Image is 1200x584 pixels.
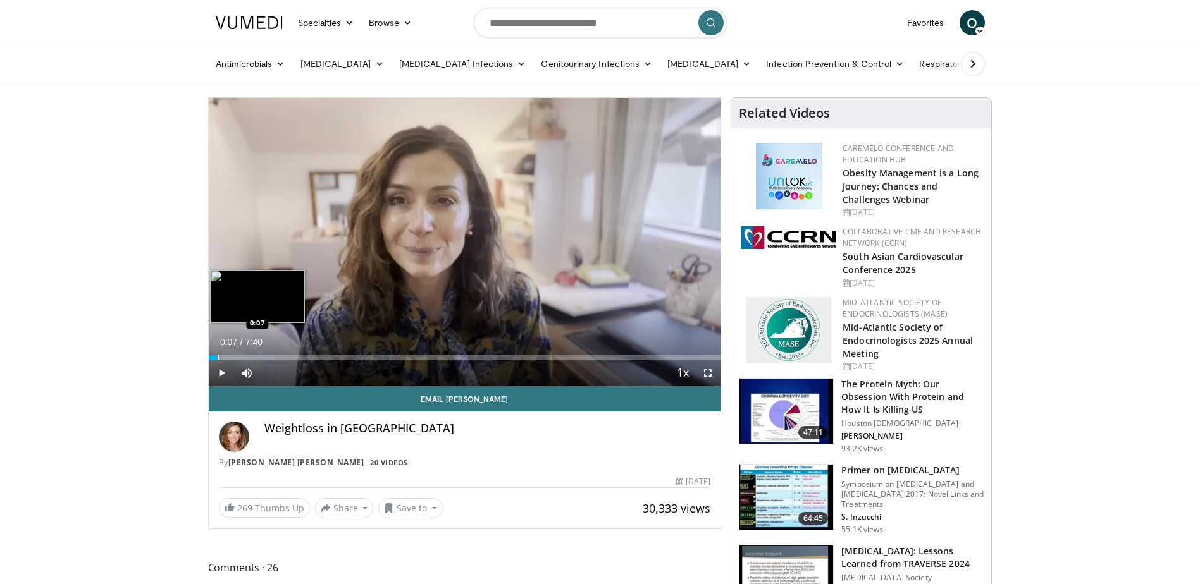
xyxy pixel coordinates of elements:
[912,51,1029,76] a: Respiratory Infections
[240,337,243,347] span: /
[660,51,758,76] a: [MEDICAL_DATA]
[739,379,833,444] img: b7b8b05e-5021-418b-a89a-60a270e7cf82.150x105_q85_crop-smart_upscale.jpg
[315,498,374,518] button: Share
[209,386,721,411] a: Email [PERSON_NAME]
[841,479,984,509] p: Symposium on [MEDICAL_DATA] and [MEDICAL_DATA] 2017: Novel Links and Treatments
[209,98,721,386] video-js: Video Player
[293,51,392,76] a: [MEDICAL_DATA]
[758,51,912,76] a: Infection Prevention & Control
[739,464,984,535] a: 64:45 Primer on [MEDICAL_DATA] Symposium on [MEDICAL_DATA] and [MEDICAL_DATA] 2017: Novel Links a...
[739,378,984,454] a: 47:11 The Protein Myth: Our Obsession With Protein and How It Is Killing US Houston [DEMOGRAPHIC_...
[234,360,259,386] button: Mute
[843,361,981,372] div: [DATE]
[841,444,883,454] p: 93.2K views
[219,498,310,518] a: 269 Thumbs Up
[237,502,252,514] span: 269
[219,457,711,468] div: By
[841,431,984,441] p: [PERSON_NAME]
[208,559,722,576] span: Comments 26
[533,51,660,76] a: Genitourinary Infections
[746,297,831,363] img: f382488c-070d-4809-84b7-f09b370f5972.png.150x105_q85_autocrop_double_scale_upscale_version-0.2.png
[739,106,830,121] h4: Related Videos
[741,226,836,249] img: a04ee3ba-8487-4636-b0fb-5e8d268f3737.png.150x105_q85_autocrop_double_scale_upscale_version-0.2.png
[843,321,973,360] a: Mid-Atlantic Society of Endocrinologists 2025 Annual Meeting
[210,270,305,323] img: image.jpeg
[841,573,984,583] p: [MEDICAL_DATA] Society
[219,422,249,452] img: Avatar
[960,10,985,35] a: O
[798,426,829,439] span: 47:11
[392,51,534,76] a: [MEDICAL_DATA] Infections
[841,512,984,522] p: S. Inzucchi
[208,51,293,76] a: Antimicrobials
[676,476,710,487] div: [DATE]
[220,337,237,347] span: 0:07
[841,525,883,535] p: 55.1K views
[361,10,419,35] a: Browse
[366,457,412,468] a: 20 Videos
[843,167,979,205] a: Obesity Management is a Long Journey: Chances and Challenges Webinar
[474,8,727,38] input: Search topics, interventions
[228,457,364,468] a: [PERSON_NAME] [PERSON_NAME]
[245,337,263,347] span: 7:40
[695,360,721,386] button: Fullscreen
[841,418,984,429] p: Houston [DEMOGRAPHIC_DATA]
[841,378,984,416] h3: The Protein Myth: Our Obsession With Protein and How It Is Killing US
[843,297,948,319] a: Mid-Atlantic Society of Endocrinologists (MASE)
[216,16,283,29] img: VuMedi Logo
[739,465,833,530] img: 022d2313-3eaa-4549-99ac-ae6801cd1fdc.150x105_q85_crop-smart_upscale.jpg
[209,355,721,360] div: Progress Bar
[264,422,711,435] h4: Weightloss in [GEOGRAPHIC_DATA]
[670,360,695,386] button: Playback Rate
[798,512,829,525] span: 64:45
[378,498,443,518] button: Save to
[843,207,981,218] div: [DATE]
[843,250,963,276] a: South Asian Cardiovascular Conference 2025
[209,360,234,386] button: Play
[841,464,984,477] h3: Primer on [MEDICAL_DATA]
[290,10,362,35] a: Specialties
[843,277,981,289] div: [DATE]
[841,545,984,570] h3: [MEDICAL_DATA]: Lessons Learned from TRAVERSE 2024
[843,143,954,165] a: CaReMeLO Conference and Education Hub
[843,226,981,248] a: Collaborative CME and Research Network (CCRN)
[756,143,822,209] img: 45df64a9-a6de-482c-8a90-ada250f7980c.png.150x105_q85_autocrop_double_scale_upscale_version-0.2.jpg
[900,10,952,35] a: Favorites
[643,501,710,516] span: 30,333 views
